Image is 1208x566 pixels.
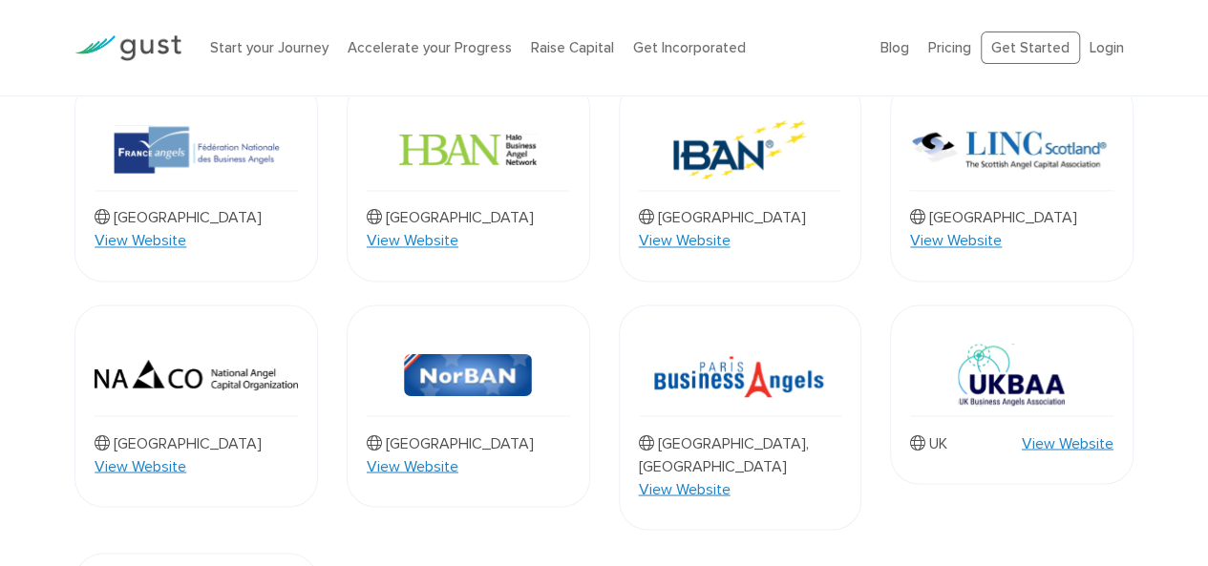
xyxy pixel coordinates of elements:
a: View Website [1022,431,1113,454]
img: Gust Logo [74,35,181,61]
a: View Website [95,454,186,477]
p: [GEOGRAPHIC_DATA], [GEOGRAPHIC_DATA] [639,431,842,477]
a: Login [1090,39,1124,56]
a: Accelerate your Progress [348,39,512,56]
a: Start your Journey [210,39,328,56]
p: [GEOGRAPHIC_DATA] [639,206,806,229]
img: Paris Business Angels [653,334,826,415]
img: Hban [399,109,537,190]
img: Frances Angels [113,109,281,190]
a: Raise Capital [531,39,614,56]
p: UK [910,431,947,454]
p: [GEOGRAPHIC_DATA] [95,206,262,229]
p: [GEOGRAPHIC_DATA] [367,431,534,454]
p: [GEOGRAPHIC_DATA] [910,206,1077,229]
a: View Website [639,477,731,500]
img: Linc Scotland [912,109,1111,190]
a: Blog [880,39,909,56]
a: Get Incorporated [633,39,746,56]
img: Norban [404,334,532,415]
a: View Website [910,229,1002,252]
img: Iban [673,109,807,190]
a: Get Started [981,31,1080,65]
a: View Website [367,229,458,252]
a: View Website [95,229,186,252]
a: View Website [639,229,731,252]
img: Ukbaa [958,334,1065,415]
a: View Website [367,454,458,477]
a: Pricing [928,39,971,56]
p: [GEOGRAPHIC_DATA] [95,431,262,454]
p: [GEOGRAPHIC_DATA] [367,206,534,229]
img: Naco [95,334,298,415]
